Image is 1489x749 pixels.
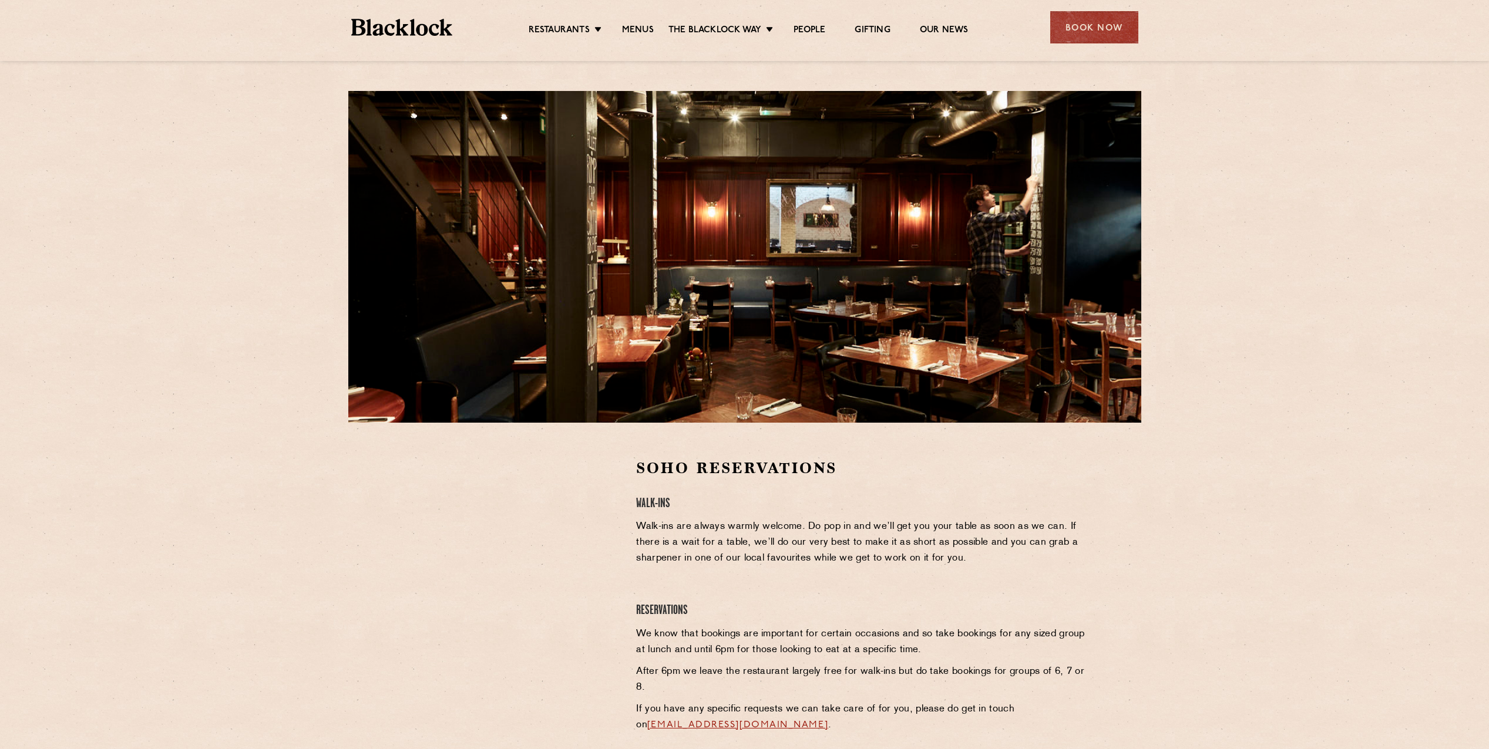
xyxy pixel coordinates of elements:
[636,664,1087,696] p: After 6pm we leave the restaurant largely free for walk-ins but do take bookings for groups of 6,...
[636,496,1087,512] h4: Walk-Ins
[622,25,654,36] a: Menus
[647,720,828,730] a: [EMAIL_ADDRESS][DOMAIN_NAME]
[636,519,1087,566] p: Walk-ins are always warmly welcome. Do pop in and we’ll get you your table as soon as we can. If ...
[636,603,1087,619] h4: Reservations
[636,626,1087,658] p: We know that bookings are important for certain occasions and so take bookings for any sized grou...
[445,458,576,635] iframe: OpenTable make booking widget
[636,701,1087,733] p: If you have any specific requests we can take care of for you, please do get in touch on .
[636,458,1087,478] h2: Soho Reservations
[920,25,969,36] a: Our News
[529,25,590,36] a: Restaurants
[794,25,825,36] a: People
[351,19,453,36] img: BL_Textured_Logo-footer-cropped.svg
[1050,11,1138,43] div: Book Now
[668,25,761,36] a: The Blacklock Way
[855,25,890,36] a: Gifting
